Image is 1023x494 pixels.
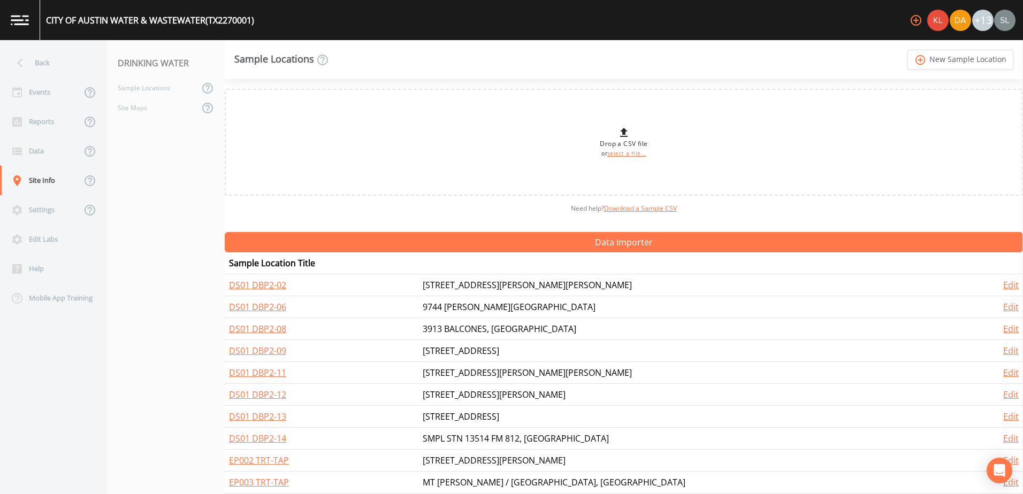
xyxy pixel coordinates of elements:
div: CITY OF AUSTIN WATER & WASTEWATER (TX2270001) [46,14,254,27]
i: add_circle_outline [914,54,927,66]
a: DS01 DBP2-02 [229,279,286,291]
button: Data Importer [225,232,1023,252]
div: David Weber [949,10,972,31]
a: DS01 DBP2-14 [229,433,286,444]
div: Sample Locations [234,53,329,66]
td: [STREET_ADDRESS][PERSON_NAME][PERSON_NAME] [418,274,974,296]
a: add_circle_outlineNew Sample Location [907,50,1013,70]
img: logo [11,15,29,25]
div: Drop a CSV file [600,126,647,158]
img: 9c4450d90d3b8045b2e5fa62e4f92659 [927,10,949,31]
td: [STREET_ADDRESS][PERSON_NAME][PERSON_NAME] [418,362,974,384]
th: Sample Location Title [225,252,418,274]
td: [STREET_ADDRESS][PERSON_NAME] [418,384,974,406]
td: SMPL STN 13514 FM 812, [GEOGRAPHIC_DATA] [418,428,974,450]
a: Edit [1003,411,1019,422]
a: Edit [1003,323,1019,335]
a: Edit [1003,301,1019,313]
a: select a file... [607,150,646,157]
td: 3913 BALCONES, [GEOGRAPHIC_DATA] [418,318,974,340]
td: [STREET_ADDRESS][PERSON_NAME] [418,450,974,472]
td: [STREET_ADDRESS] [418,406,974,428]
small: or [601,150,646,157]
img: a84961a0472e9debc750dd08a004988d [950,10,971,31]
div: DRINKING WATER [107,48,225,78]
a: DS01 DBP2-11 [229,367,286,379]
td: 9744 [PERSON_NAME][GEOGRAPHIC_DATA] [418,296,974,318]
a: Edit [1003,367,1019,379]
a: DS01 DBP2-09 [229,345,286,357]
a: Site Maps [107,98,199,118]
a: Edit [1003,345,1019,357]
div: Kler Teran [927,10,949,31]
a: DS01 DBP2-13 [229,411,286,422]
td: [STREET_ADDRESS] [418,340,974,362]
div: +13 [972,10,994,31]
a: Download a Sample CSV [604,204,677,213]
a: DS01 DBP2-06 [229,301,286,313]
img: 0d5b2d5fd6ef1337b72e1b2735c28582 [994,10,1016,31]
a: DS01 DBP2-12 [229,389,286,400]
a: Edit [1003,389,1019,400]
a: EP002 TRT-TAP [229,454,289,466]
a: Edit [1003,279,1019,291]
a: Edit [1003,454,1019,466]
div: Open Intercom Messenger [987,458,1012,483]
td: MT [PERSON_NAME] / [GEOGRAPHIC_DATA], [GEOGRAPHIC_DATA] [418,472,974,493]
span: Need help? [571,204,677,213]
a: Edit [1003,433,1019,444]
a: EP003 TRT-TAP [229,476,289,488]
a: Sample Locations [107,78,199,98]
a: DS01 DBP2-08 [229,323,286,335]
